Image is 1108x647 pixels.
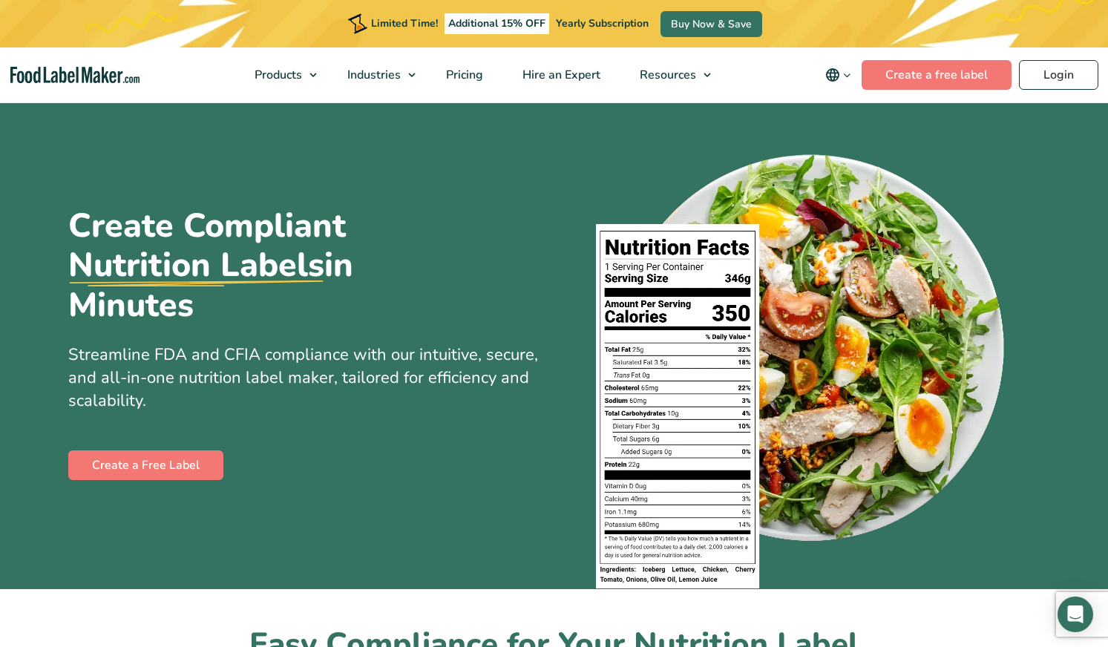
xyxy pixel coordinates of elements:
a: Buy Now & Save [660,11,762,37]
a: Resources [620,47,718,102]
div: Open Intercom Messenger [1058,597,1093,632]
span: Pricing [442,67,485,83]
span: Additional 15% OFF [445,13,549,34]
a: Hire an Expert [503,47,617,102]
a: Create a Free Label [68,450,223,480]
h1: Create Compliant in Minutes [68,206,469,326]
span: Yearly Subscription [556,16,649,30]
span: Hire an Expert [518,67,602,83]
span: Products [250,67,304,83]
a: Pricing [427,47,499,102]
span: Resources [635,67,698,83]
img: A plate of food with a nutrition facts label on top of it. [596,145,1009,589]
u: Nutrition Labels [68,246,324,286]
a: Industries [328,47,423,102]
span: Industries [343,67,402,83]
a: Products [235,47,324,102]
span: Streamline FDA and CFIA compliance with our intuitive, secure, and all-in-one nutrition label mak... [68,344,538,412]
span: Limited Time! [371,16,438,30]
a: Create a free label [862,60,1012,90]
a: Login [1019,60,1098,90]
